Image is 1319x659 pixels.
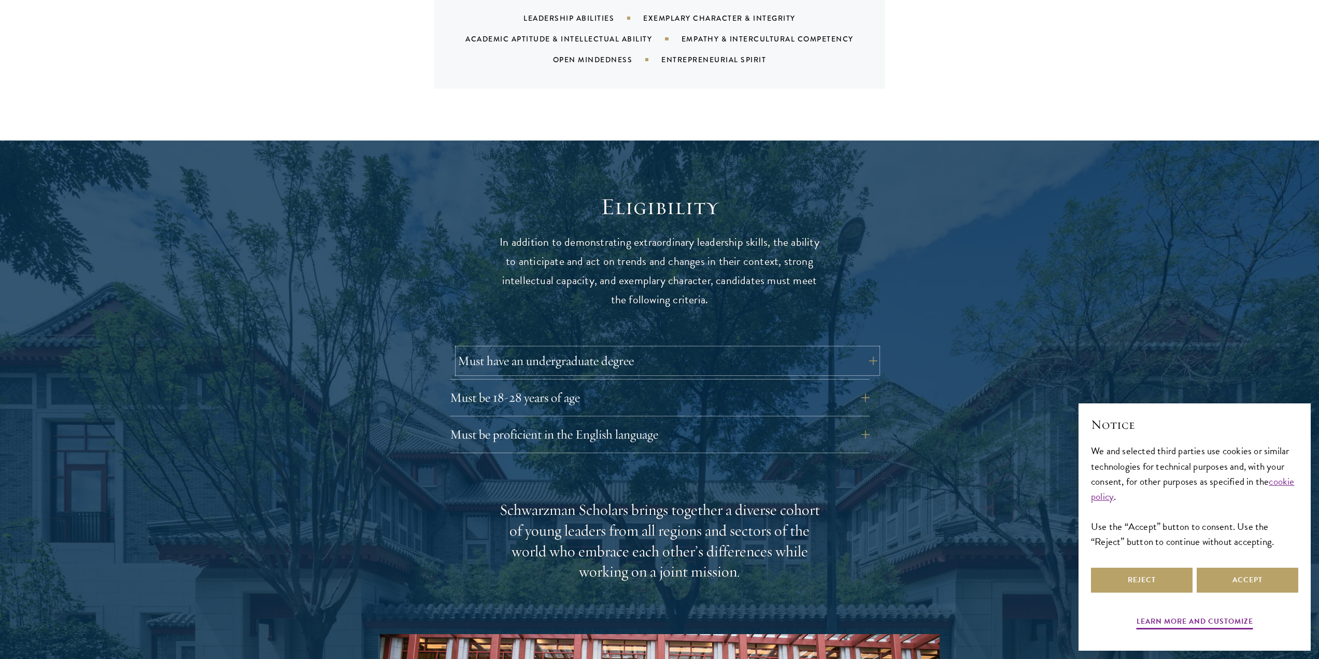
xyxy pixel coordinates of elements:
[1091,568,1193,593] button: Reject
[450,422,870,447] button: Must be proficient in the English language
[1137,615,1253,631] button: Learn more and customize
[1091,443,1298,549] div: We and selected third parties use cookies or similar technologies for technical purposes and, wit...
[1091,416,1298,433] h2: Notice
[499,500,820,583] div: Schwarzman Scholars brings together a diverse cohort of young leaders from all regions and sector...
[499,192,820,221] h2: Eligibility
[450,385,870,410] button: Must be 18-28 years of age
[643,13,821,23] div: Exemplary Character & Integrity
[499,233,820,310] p: In addition to demonstrating extraordinary leadership skills, the ability to anticipate and act o...
[1197,568,1298,593] button: Accept
[465,34,681,44] div: Academic Aptitude & Intellectual Ability
[458,348,877,373] button: Must have an undergraduate degree
[661,54,792,65] div: Entrepreneurial Spirit
[682,34,880,44] div: Empathy & Intercultural Competency
[553,54,662,65] div: Open Mindedness
[1091,474,1295,504] a: cookie policy
[523,13,643,23] div: Leadership Abilities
